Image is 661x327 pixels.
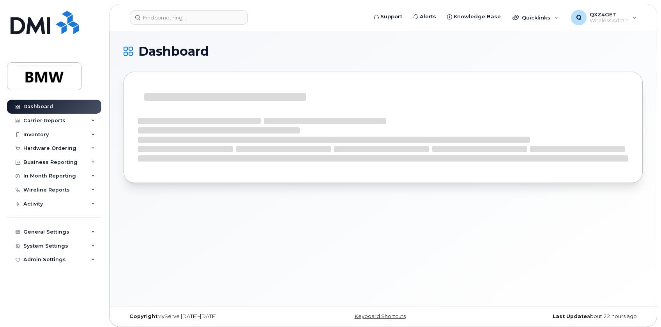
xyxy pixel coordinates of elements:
[355,313,406,319] a: Keyboard Shortcuts
[129,313,157,319] strong: Copyright
[470,313,643,320] div: about 22 hours ago
[138,46,209,57] span: Dashboard
[553,313,587,319] strong: Last Update
[124,313,297,320] div: MyServe [DATE]–[DATE]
